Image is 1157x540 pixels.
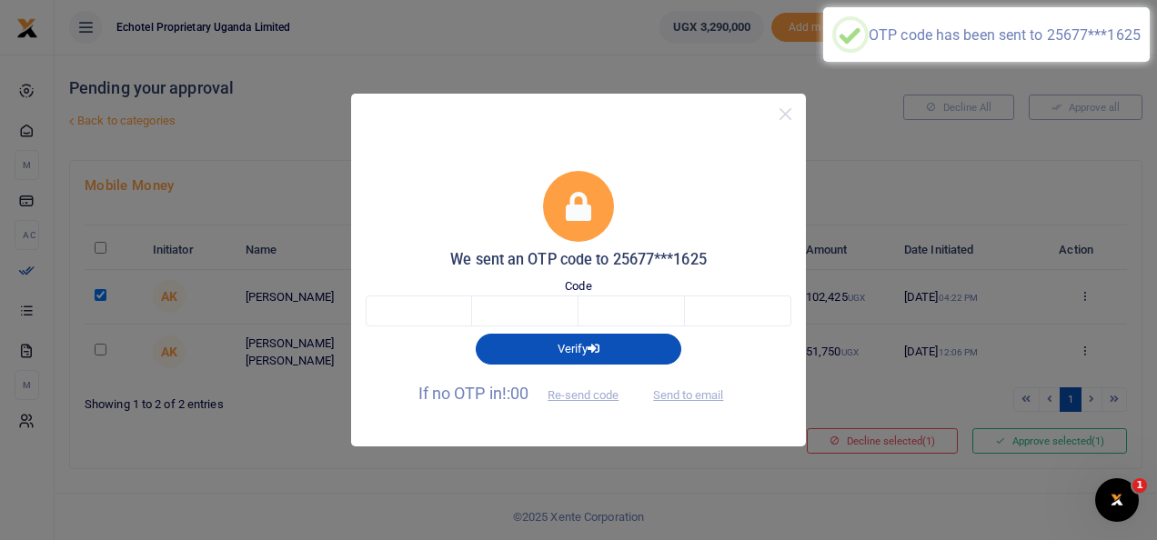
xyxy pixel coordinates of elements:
iframe: Intercom live chat [1095,478,1139,522]
button: Verify [476,334,681,365]
label: Code [565,277,591,295]
span: !:00 [502,384,528,403]
h5: We sent an OTP code to 25677***1625 [366,251,791,269]
span: 1 [1132,478,1147,493]
button: Close [772,101,799,127]
span: If no OTP in [418,384,635,403]
div: OTP code has been sent to 25677***1625 [869,26,1141,44]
